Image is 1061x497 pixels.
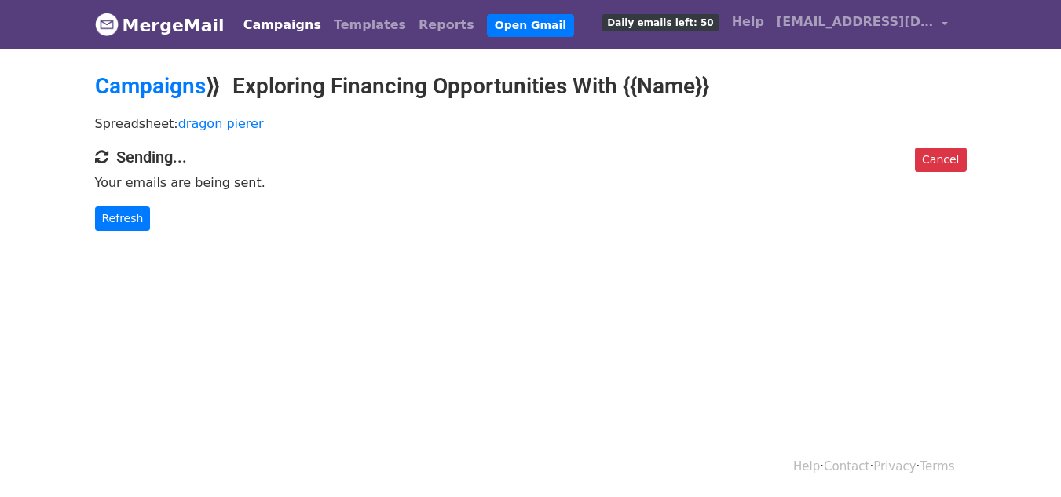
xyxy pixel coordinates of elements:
[95,9,225,42] a: MergeMail
[178,116,264,131] a: dragon pierer
[95,206,151,231] a: Refresh
[95,73,967,100] h2: ⟫ Exploring Financing Opportunities With {{Name}}
[777,13,934,31] span: [EMAIL_ADDRESS][DOMAIN_NAME]
[412,9,481,41] a: Reports
[95,174,967,191] p: Your emails are being sent.
[824,459,869,473] a: Contact
[595,6,725,38] a: Daily emails left: 50
[770,6,954,43] a: [EMAIL_ADDRESS][DOMAIN_NAME]
[920,459,954,473] a: Terms
[487,14,574,37] a: Open Gmail
[602,14,719,31] span: Daily emails left: 50
[237,9,327,41] a: Campaigns
[726,6,770,38] a: Help
[915,148,966,172] a: Cancel
[793,459,820,473] a: Help
[95,148,967,166] h4: Sending...
[327,9,412,41] a: Templates
[873,459,916,473] a: Privacy
[95,115,967,132] p: Spreadsheet:
[95,13,119,36] img: MergeMail logo
[95,73,206,99] a: Campaigns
